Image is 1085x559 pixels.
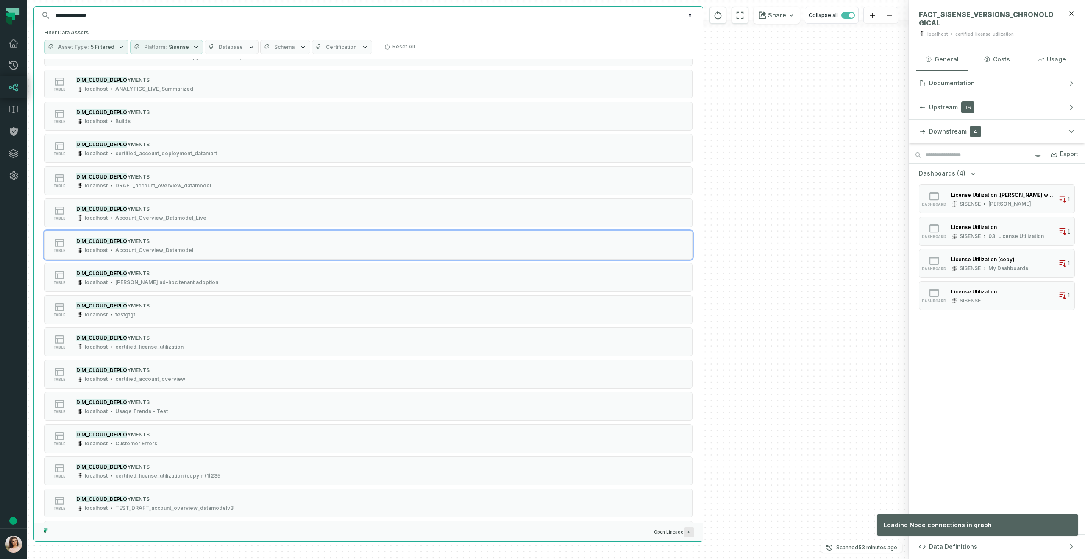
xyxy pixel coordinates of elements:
div: localhost [85,150,108,157]
span: YMENTS [127,173,150,180]
span: 1 [1068,292,1070,299]
span: YMENTS [127,464,150,470]
div: localhost [85,376,108,383]
mark: DIM_CLOUD_DEPLO [76,206,127,212]
mark: DIM_CLOUD_DEPLO [76,335,127,341]
button: Dashboards(4) [919,169,977,178]
div: ANALYTICS_LIVE_Summarized [115,86,193,92]
mark: DIM_CLOUD_DEPLO [76,141,127,148]
span: YMENTS [127,109,150,115]
span: 1 [1068,228,1070,235]
span: 1 [1068,196,1070,202]
span: Dashboards [919,169,955,178]
div: SISENSE [960,201,981,207]
span: YMENTS [127,206,150,212]
span: table [53,410,65,414]
span: YMENTS [127,270,150,277]
button: Usage [1026,48,1077,71]
button: Share [754,7,800,24]
button: Reset All [381,40,418,53]
div: localhost [85,182,108,189]
mark: DIM_CLOUD_DEPLO [76,270,127,277]
span: YMENTS [127,367,150,373]
button: tablelocalhostUsage Trends - Test [44,392,693,421]
span: Schema [274,44,295,50]
div: localhost [85,247,108,254]
button: Costs [971,48,1022,71]
div: SISENSE [960,297,981,304]
span: 4 [970,126,981,137]
span: dashboard [922,267,946,271]
button: tablelocalhostcertified_account_overview [44,360,693,389]
mark: DIM_CLOUD_DEPLO [76,496,127,502]
span: Upstream [929,103,958,112]
span: dashboard [922,299,946,303]
button: tablelocalhost[PERSON_NAME] - CDM [44,521,693,550]
span: YMENTS [127,399,150,405]
span: Documentation [929,79,975,87]
button: tablelocalhostAccount_Overview_Datamodel_Live [44,198,693,227]
div: localhost [85,215,108,221]
div: localhost [85,279,108,286]
span: YMENTS [127,302,150,309]
div: certified_license_utilization [115,344,184,350]
button: Downstream4 [909,120,1085,143]
div: Export [1060,150,1078,158]
mark: DIM_CLOUD_DEPLO [76,109,127,115]
button: zoom in [864,7,881,24]
div: localhost [85,505,108,511]
span: YMENTS [127,431,150,438]
div: certified_account_deployment_datamart [115,150,217,157]
div: localhost [927,31,948,37]
button: General [916,48,968,71]
button: dashboardSISENSE03. License Utilization1 [919,217,1075,246]
div: certified_license_utilization [955,31,1014,37]
div: localhost [85,408,108,415]
button: tablelocalhostcertified_license_utilization (copy n (1)235 [44,456,693,485]
span: Press ↵ to add a new Data Asset to the graph [684,527,694,537]
relative-time: Aug 15, 2025, 4:02 PM GMT+3 [858,544,897,551]
span: table [53,249,65,253]
div: My Dashboards [988,265,1028,272]
button: tablelocalhost[PERSON_NAME] ad-hoc tenant adoption [44,263,693,292]
button: dashboardSISENSEMy Dashboards1 [919,249,1075,278]
div: Customer Errors [115,440,157,447]
mark: DIM_CLOUD_DEPLO [76,399,127,405]
div: Oleksandr Krokha [988,201,1031,207]
span: 16 [961,101,974,113]
button: tablelocalhostCustomer Errors [44,424,693,453]
span: table [53,281,65,285]
span: Open Lineage [654,527,694,537]
button: Scanned[DATE] 16:02:14 [821,542,902,553]
div: 03. License Utilization [988,233,1044,240]
div: DRAFT_account_overview_datamodel [115,182,211,189]
span: 5 Filtered [91,44,114,50]
div: Builds [115,118,131,125]
a: Export [1043,148,1078,162]
span: Database [219,44,243,50]
button: tablelocalhostcertified_account_deployment_datamart [44,134,693,163]
span: YMENTS [127,496,150,502]
span: FACT_SISENSE_VERSIONS_CHRONOLOGICAL [919,10,1056,27]
span: table [53,506,65,511]
span: table [53,345,65,349]
mark: DIM_CLOUD_DEPLO [76,77,127,83]
div: certified_license_utilization (copy n (1)235 [115,472,220,479]
span: dashboard [922,202,946,207]
button: tablelocalhostDRAFT_account_overview_datamodel [44,166,693,195]
span: YMENTS [127,141,150,148]
mark: DIM_CLOUD_DEPLO [76,464,127,470]
span: (4) [957,169,965,178]
span: Platform [144,44,167,50]
div: License Utilization (copy) [951,256,1015,263]
button: Asset Type5 Filtered [44,40,128,54]
span: 1 [1068,260,1070,267]
span: Data Definitions [929,542,977,551]
div: Tooltip anchor [9,517,17,525]
mark: DIM_CLOUD_DEPLO [76,238,127,244]
span: table [53,152,65,156]
button: Certification [312,40,372,54]
span: table [53,216,65,221]
button: Data Definitions [909,535,1085,559]
span: Downstream [929,127,967,136]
